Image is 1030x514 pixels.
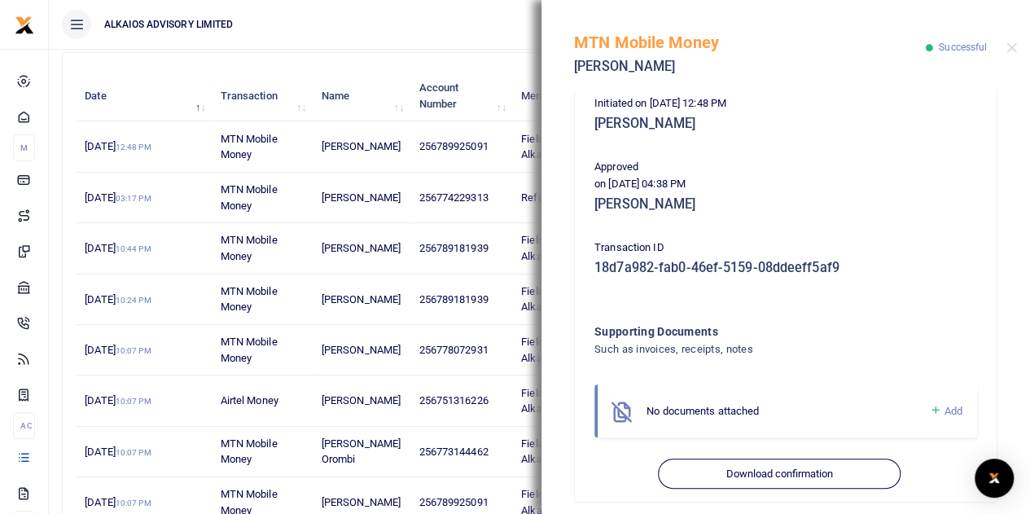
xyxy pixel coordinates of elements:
[410,71,512,121] th: Account Number: activate to sort column ascending
[76,71,211,121] th: Date: activate to sort column descending
[221,336,278,364] span: MTN Mobile Money
[322,242,401,254] span: [PERSON_NAME]
[512,71,645,121] th: Memo: activate to sort column ascending
[15,18,34,30] a: logo-small logo-large logo-large
[574,59,926,75] h5: [PERSON_NAME]
[116,448,151,457] small: 10:07 PM
[594,260,977,276] h5: 18d7a982-fab0-46ef-5159-08ddeeff5af9
[419,140,488,152] span: 256789925091
[116,244,151,253] small: 10:44 PM
[116,143,151,152] small: 12:48 PM
[322,394,401,406] span: [PERSON_NAME]
[1006,42,1017,53] button: Close
[85,191,151,204] span: [DATE]
[929,402,962,420] a: Add
[419,446,488,458] span: 256773144462
[221,133,278,161] span: MTN Mobile Money
[13,134,35,161] li: M
[85,394,151,406] span: [DATE]
[594,323,911,340] h4: Supporting Documents
[322,344,401,356] span: [PERSON_NAME]
[116,346,151,355] small: 10:07 PM
[85,140,151,152] span: [DATE]
[313,71,410,121] th: Name: activate to sort column ascending
[975,459,1014,498] div: Open Intercom Messenger
[646,405,759,417] span: No documents attached
[594,95,977,112] p: Initiated on [DATE] 12:48 PM
[221,394,278,406] span: Airtel Money
[15,15,34,35] img: logo-small
[116,397,151,406] small: 10:07 PM
[658,459,900,490] button: Download confirmation
[116,499,151,507] small: 10:07 PM
[85,344,151,356] span: [DATE]
[594,159,977,176] p: Approved
[221,183,278,212] span: MTN Mobile Money
[594,196,977,213] h5: [PERSON_NAME]
[85,496,151,508] span: [DATE]
[521,133,620,161] span: Field facilitation from Alkaios
[521,285,620,314] span: Field facilitation from Alkaios
[521,387,620,415] span: Field facilitation from Alkaios for TO2
[939,42,987,53] span: Successful
[322,293,401,305] span: [PERSON_NAME]
[945,405,962,417] span: Add
[85,242,151,254] span: [DATE]
[419,394,488,406] span: 256751316226
[211,71,312,121] th: Transaction: activate to sort column ascending
[594,176,977,193] p: on [DATE] 04:38 PM
[116,194,151,203] small: 03:17 PM
[322,140,401,152] span: [PERSON_NAME]
[98,17,239,32] span: ALKAIOS ADVISORY LIMITED
[13,412,35,439] li: Ac
[322,496,401,508] span: [PERSON_NAME]
[574,33,926,52] h5: MTN Mobile Money
[594,340,911,358] h4: Such as invoices, receipts, notes
[116,296,151,305] small: 10:24 PM
[521,234,620,262] span: Field facilitation from Alkaios
[221,285,278,314] span: MTN Mobile Money
[322,437,401,466] span: [PERSON_NAME] Orombi
[221,234,278,262] span: MTN Mobile Money
[521,191,618,204] span: Refundable Advance
[322,191,401,204] span: [PERSON_NAME]
[521,336,620,364] span: Field facilitation from Alkaios for TO2
[594,116,977,132] h5: [PERSON_NAME]
[521,437,620,466] span: Field facilitation from Alkaios
[221,437,278,466] span: MTN Mobile Money
[419,293,488,305] span: 256789181939
[419,191,488,204] span: 256774229313
[85,293,151,305] span: [DATE]
[594,239,977,257] p: Transaction ID
[85,446,151,458] span: [DATE]
[419,344,488,356] span: 256778072931
[419,242,488,254] span: 256789181939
